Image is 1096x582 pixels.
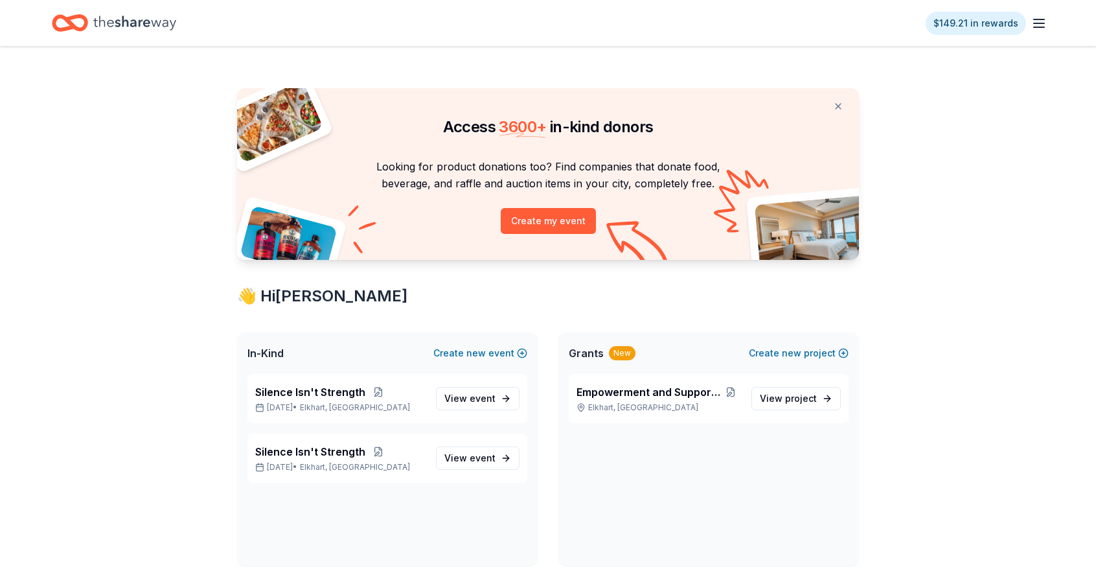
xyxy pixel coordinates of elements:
span: View [760,391,817,406]
span: Access in-kind donors [443,117,654,136]
span: Silence Isn't Strength [255,384,365,400]
span: Empowerment and Support Initiative [577,384,721,400]
span: Silence Isn't Strength [255,444,365,460]
span: new [782,345,801,361]
p: Elkhart, [GEOGRAPHIC_DATA] [577,402,741,413]
a: Home [52,8,176,38]
span: 3600 + [499,117,546,136]
p: [DATE] • [255,462,426,472]
img: Pizza [223,80,324,163]
span: View [444,450,496,466]
p: [DATE] • [255,402,426,413]
a: View event [436,447,519,470]
a: View project [751,387,841,410]
button: Create my event [501,208,596,234]
span: event [470,393,496,404]
a: $149.21 in rewards [926,12,1026,35]
button: Createnewproject [749,345,849,361]
div: New [609,346,635,360]
a: View event [436,387,519,410]
span: In-Kind [247,345,284,361]
span: Elkhart, [GEOGRAPHIC_DATA] [300,402,410,413]
span: event [470,452,496,463]
span: Elkhart, [GEOGRAPHIC_DATA] [300,462,410,472]
div: 👋 Hi [PERSON_NAME] [237,286,859,307]
span: Grants [569,345,604,361]
img: Curvy arrow [606,221,671,270]
span: new [466,345,486,361]
span: project [785,393,817,404]
button: Createnewevent [433,345,527,361]
p: Looking for product donations too? Find companies that donate food, beverage, and raffle and auct... [253,158,843,192]
span: View [444,391,496,406]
